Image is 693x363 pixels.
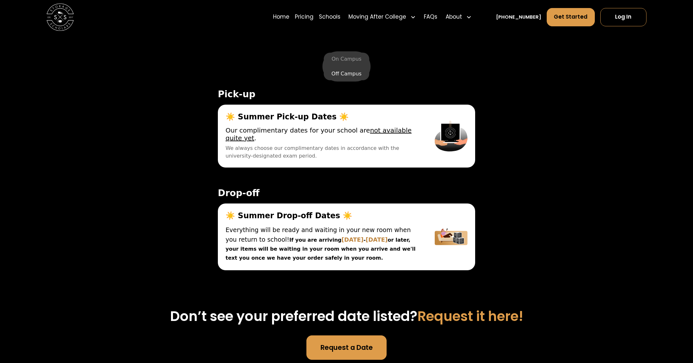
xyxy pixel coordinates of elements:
a: Get Started [547,8,595,26]
a: Home [273,7,289,27]
label: Off Campus [324,67,369,80]
span: Request it here! [417,307,523,326]
h3: Don’t see your preferred date listed? [101,308,592,324]
img: Storage Scholars main logo [47,4,74,31]
span: ☀️ Summer Drop-off Dates ☀️ [226,211,419,220]
img: Pickup Image [435,112,467,160]
u: not available quite yet [226,126,412,142]
label: On Campus [324,53,369,65]
div: About [443,7,474,27]
span: [DATE] [342,236,364,243]
a: Log In [600,8,647,26]
div: Moving After College [346,7,419,27]
a: Pricing [295,7,313,27]
div: If you are arriving - or later, your items will be waiting in your room when you arrive and we'll... [226,225,419,263]
a: [PHONE_NUMBER] [496,13,541,21]
span: Our complimentary dates for your school are . [226,126,419,142]
img: Delivery Image [435,211,467,263]
a: Schools [319,7,340,27]
span: Drop-off [218,188,475,198]
span: ☀️ Summer Pick-up Dates ☀️ [226,112,419,121]
div: Moving After College [348,13,406,21]
span: We always choose our complimentary dates in accordance with the university-designated exam period. [226,144,419,160]
span: [DATE] [366,236,388,243]
span: Pick-up [218,89,475,99]
a: FAQs [424,7,437,27]
div: About [446,13,462,21]
a: Request a Date [306,335,387,360]
span: Everything will be ready and waiting in your new room when you return to school! [226,226,411,243]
